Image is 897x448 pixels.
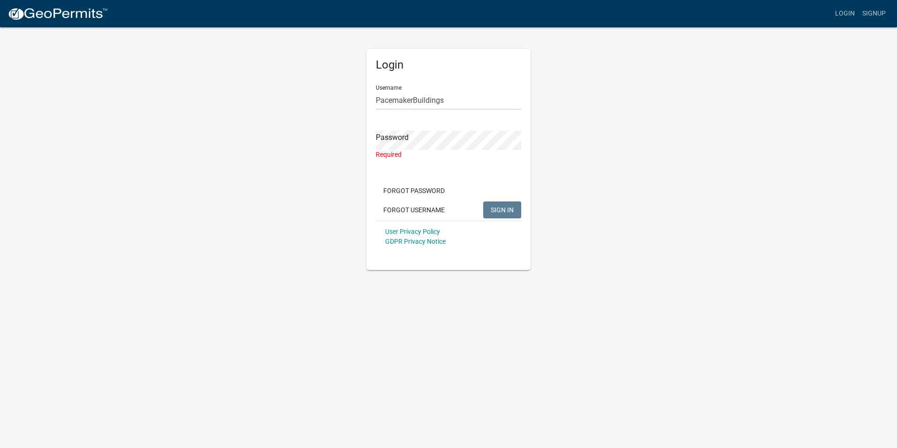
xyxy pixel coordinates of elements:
button: Forgot Password [376,182,452,199]
a: Login [831,5,859,23]
a: GDPR Privacy Notice [385,238,446,245]
div: Required [376,150,521,160]
a: Signup [859,5,889,23]
a: User Privacy Policy [385,228,440,235]
button: Forgot Username [376,201,452,218]
h5: Login [376,58,521,72]
span: SIGN IN [491,206,514,213]
button: SIGN IN [483,201,521,218]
